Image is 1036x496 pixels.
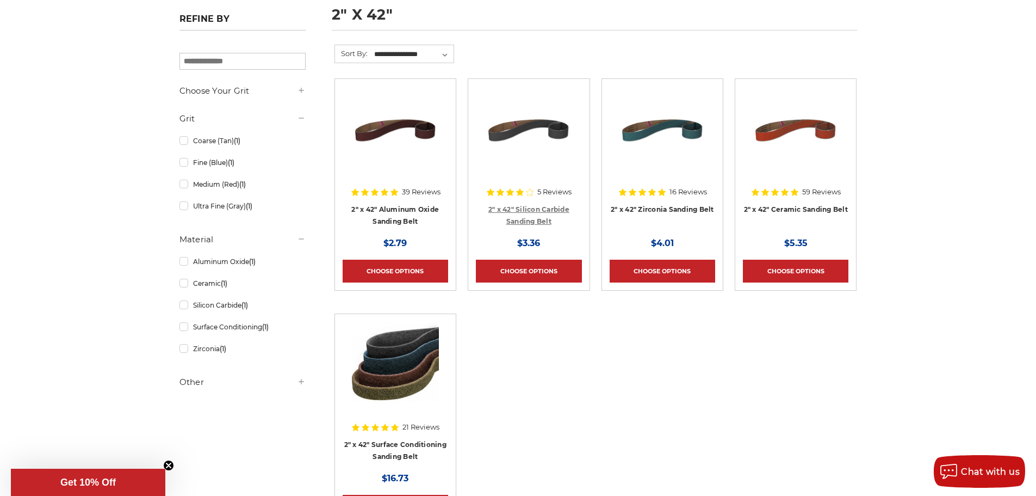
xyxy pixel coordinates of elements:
[179,252,306,271] a: Aluminum Oxide
[220,345,226,353] span: (1)
[179,131,306,150] a: Coarse (Tan)
[784,238,808,248] span: $5.35
[351,205,439,226] a: 2" x 42" Aluminum Oxide Sanding Belt
[537,188,572,195] span: 5 Reviews
[163,460,174,471] button: Close teaser
[611,205,714,213] a: 2" x 42" Zirconia Sanding Belt
[343,322,448,427] a: 2"x42" Surface Conditioning Sanding Belts
[476,260,581,283] a: Choose Options
[241,301,248,309] span: (1)
[934,455,1025,488] button: Chat with us
[610,87,715,192] a: 2" x 42" Sanding Belt - Zirconia
[619,87,706,174] img: 2" x 42" Sanding Belt - Zirconia
[262,323,269,331] span: (1)
[343,260,448,283] a: Choose Options
[179,296,306,315] a: Silicon Carbide
[179,197,306,216] a: Ultra Fine (Gray)
[651,238,674,248] span: $4.01
[352,87,439,174] img: 2" x 42" Sanding Belt - Aluminum Oxide
[179,84,306,97] h5: Choose Your Grit
[60,477,116,488] span: Get 10% Off
[961,467,1020,477] span: Chat with us
[476,87,581,192] a: 2" x 42" Silicon Carbide File Belt
[402,188,441,195] span: 39 Reviews
[239,180,246,188] span: (1)
[744,205,848,213] a: 2" x 42" Ceramic Sanding Belt
[246,202,252,210] span: (1)
[383,238,407,248] span: $2.79
[802,188,841,195] span: 59 Reviews
[179,233,306,246] h5: Material
[332,7,857,30] h1: 2" x 42"
[179,175,306,194] a: Medium (Red)
[517,238,540,248] span: $3.36
[179,339,306,358] a: Zirconia
[179,274,306,293] a: Ceramic
[221,279,227,287] span: (1)
[234,137,240,145] span: (1)
[335,45,368,62] label: Sort By:
[11,469,165,496] div: Get 10% OffClose teaser
[402,424,439,431] span: 21 Reviews
[179,14,306,30] h5: Refine by
[352,322,439,409] img: 2"x42" Surface Conditioning Sanding Belts
[743,260,848,283] a: Choose Options
[179,153,306,172] a: Fine (Blue)
[485,87,572,174] img: 2" x 42" Silicon Carbide File Belt
[743,87,848,192] a: 2" x 42" Sanding Belt - Ceramic
[382,473,408,483] span: $16.73
[373,46,454,63] select: Sort By:
[228,158,234,167] span: (1)
[610,260,715,283] a: Choose Options
[179,317,306,336] a: Surface Conditioning
[344,440,446,461] a: 2" x 42" Surface Conditioning Sanding Belt
[343,87,448,192] a: 2" x 42" Sanding Belt - Aluminum Oxide
[752,87,839,174] img: 2" x 42" Sanding Belt - Ceramic
[669,188,707,195] span: 16 Reviews
[179,112,306,125] h5: Grit
[249,258,256,266] span: (1)
[488,205,569,226] a: 2" x 42" Silicon Carbide Sanding Belt
[179,376,306,389] h5: Other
